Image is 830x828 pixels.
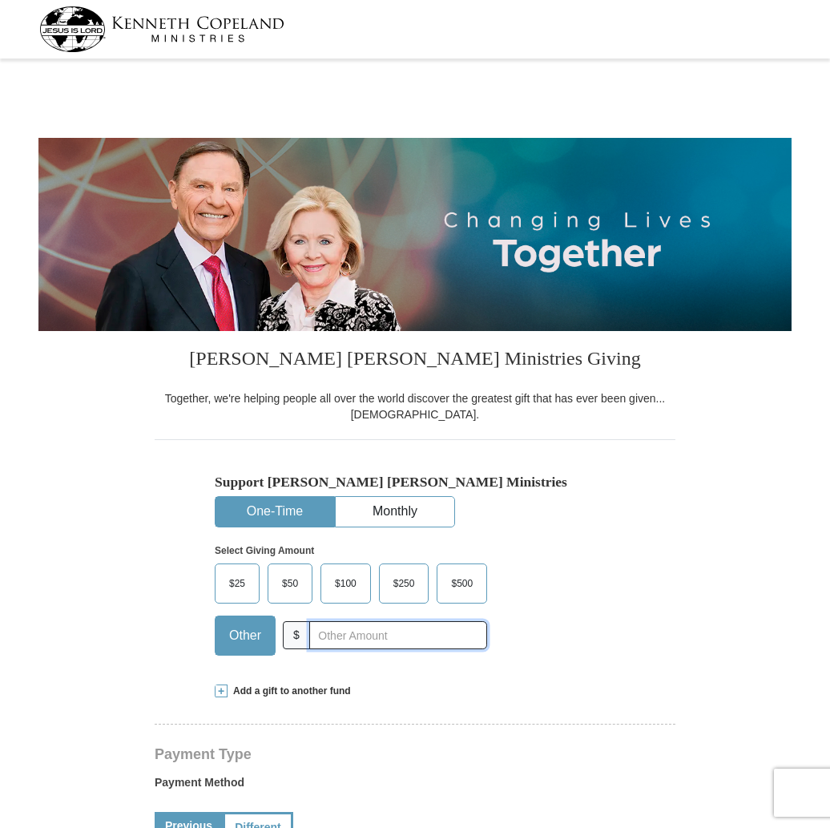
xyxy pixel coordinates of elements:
h4: Payment Type [155,748,675,761]
span: $25 [221,572,253,596]
span: $500 [443,572,481,596]
span: Other [221,624,269,648]
h5: Support [PERSON_NAME] [PERSON_NAME] Ministries [215,474,615,491]
button: One-Time [216,497,334,527]
img: kcm-header-logo.svg [39,6,284,52]
span: $ [283,621,310,649]
span: $100 [327,572,365,596]
span: $50 [274,572,306,596]
span: $250 [385,572,423,596]
div: Together, we're helping people all over the world discover the greatest gift that has ever been g... [155,390,675,422]
span: Add a gift to another fund [228,685,351,698]
button: Monthly [336,497,454,527]
input: Other Amount [309,621,487,649]
strong: Select Giving Amount [215,545,314,556]
h3: [PERSON_NAME] [PERSON_NAME] Ministries Giving [155,331,675,390]
label: Payment Method [155,774,675,798]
